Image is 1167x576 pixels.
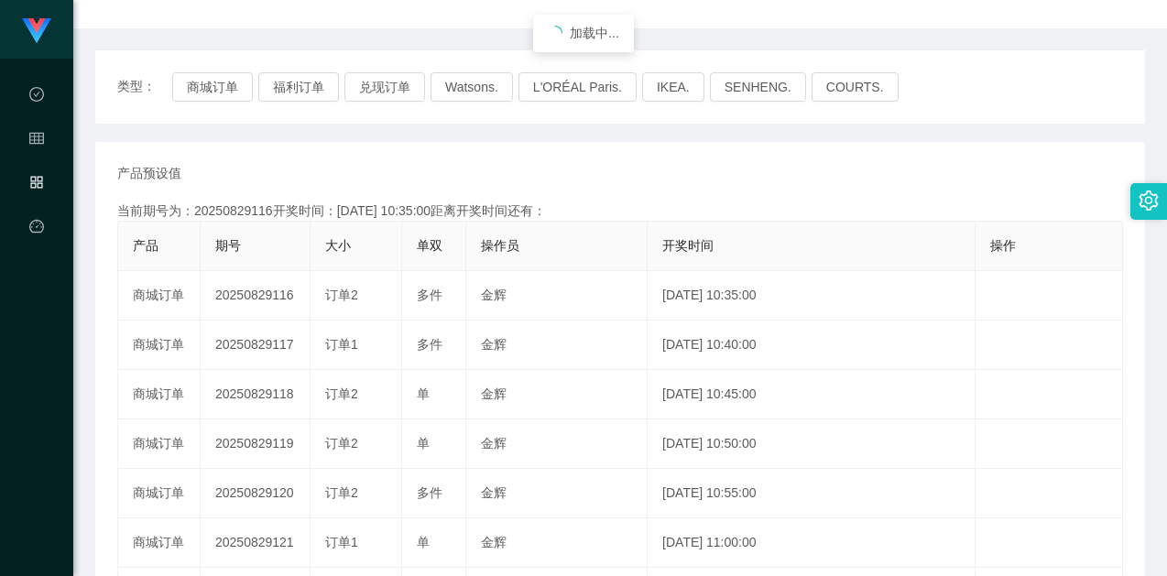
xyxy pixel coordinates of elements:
[117,72,172,102] span: 类型：
[466,271,648,321] td: 金辉
[29,132,44,295] span: 会员管理
[648,419,976,469] td: [DATE] 10:50:00
[417,337,442,352] span: 多件
[648,518,976,568] td: [DATE] 11:00:00
[29,79,44,115] i: 图标: check-circle-o
[662,238,714,253] span: 开奖时间
[201,518,311,568] td: 20250829121
[29,176,44,339] span: 产品管理
[117,201,1123,221] div: 当前期号为：20250829116开奖时间：[DATE] 10:35:00距离开奖时间还有：
[325,485,358,500] span: 订单2
[990,238,1016,253] span: 操作
[118,271,201,321] td: 商城订单
[642,72,704,102] button: IKEA.
[466,469,648,518] td: 金辉
[417,238,442,253] span: 单双
[258,72,339,102] button: 福利订单
[201,370,311,419] td: 20250829118
[118,419,201,469] td: 商城订单
[570,26,619,40] span: 加载中...
[417,535,430,549] span: 单
[466,518,648,568] td: 金辉
[648,271,976,321] td: [DATE] 10:35:00
[117,164,181,183] span: 产品预设值
[431,72,513,102] button: Watsons.
[344,72,425,102] button: 兑现订单
[417,386,430,401] span: 单
[648,321,976,370] td: [DATE] 10:40:00
[812,72,899,102] button: COURTS.
[518,72,637,102] button: L'ORÉAL Paris.
[133,238,158,253] span: 产品
[22,18,51,44] img: logo.9652507e.png
[215,238,241,253] span: 期号
[648,370,976,419] td: [DATE] 10:45:00
[201,271,311,321] td: 20250829116
[201,469,311,518] td: 20250829120
[201,321,311,370] td: 20250829117
[1139,190,1159,211] i: 图标: setting
[172,72,253,102] button: 商城订单
[118,370,201,419] td: 商城订单
[325,337,358,352] span: 订单1
[325,436,358,451] span: 订单2
[325,386,358,401] span: 订单2
[417,485,442,500] span: 多件
[417,436,430,451] span: 单
[710,72,806,102] button: SENHENG.
[325,535,358,549] span: 订单1
[29,167,44,203] i: 图标: appstore-o
[118,469,201,518] td: 商城订单
[466,370,648,419] td: 金辉
[118,518,201,568] td: 商城订单
[466,321,648,370] td: 金辉
[325,288,358,302] span: 订单2
[548,26,562,40] i: icon: loading
[325,238,351,253] span: 大小
[29,88,44,251] span: 数据中心
[29,209,44,394] a: 图标: dashboard平台首页
[118,321,201,370] td: 商城订单
[29,123,44,159] i: 图标: table
[466,419,648,469] td: 金辉
[201,419,311,469] td: 20250829119
[481,238,519,253] span: 操作员
[648,469,976,518] td: [DATE] 10:55:00
[417,288,442,302] span: 多件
